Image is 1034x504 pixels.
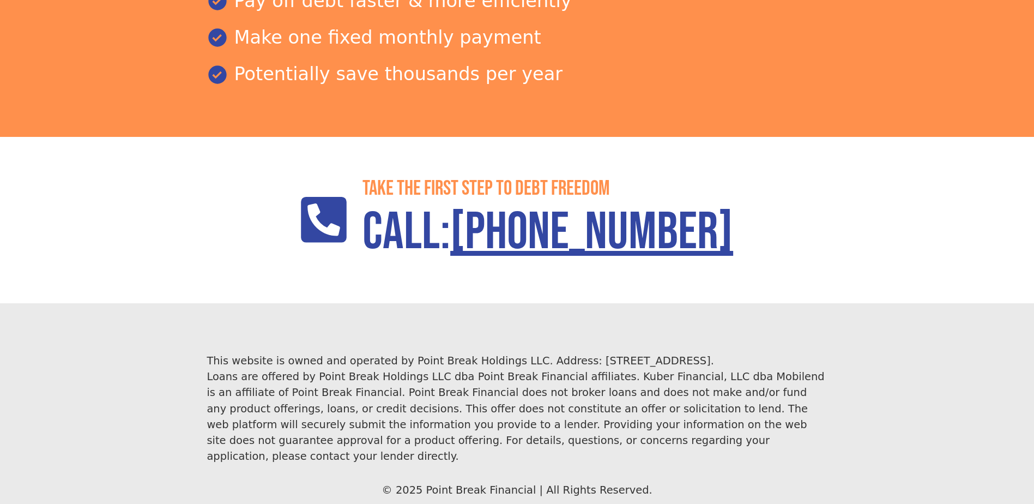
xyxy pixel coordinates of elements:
[450,201,733,264] a: [PHONE_NUMBER]
[207,482,827,498] div: © 2025 Point Break Financial | All Rights Reserved.
[207,61,827,88] div: Potentially save thousands per year
[207,353,827,464] div: This website is owned and operated by Point Break Holdings LLC. Address: [STREET_ADDRESS]. Loans ...
[362,176,733,201] h2: Take the First step to debt freedom
[362,201,733,264] h1: Call:
[207,24,827,51] div: Make one fixed monthly payment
